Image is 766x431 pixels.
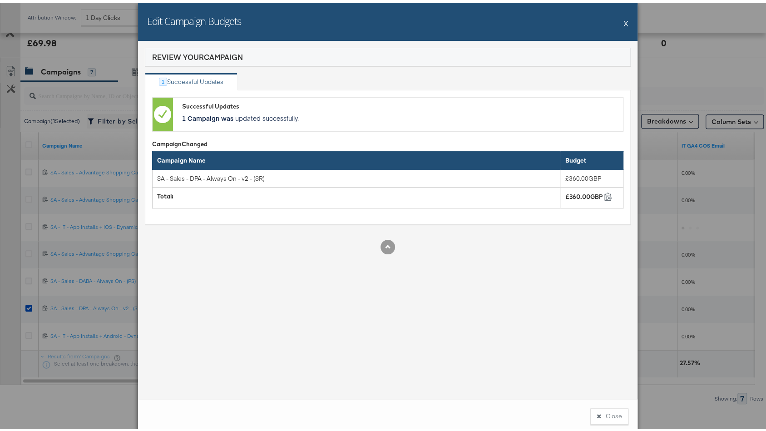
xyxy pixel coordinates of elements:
div: £360.00GBP [565,190,603,198]
button: Close [590,406,628,422]
p: updated successfully. [182,111,618,120]
div: 1 [159,75,167,83]
th: Budget [560,149,623,167]
button: X [623,11,628,30]
div: Review Your Campaign [152,49,243,59]
div: Successful Updates [167,75,223,84]
h2: Edit Campaign Budgets [147,11,241,25]
th: Campaign Name [152,149,560,167]
strong: 1 Campaign was [182,111,233,120]
div: Successful Updates [182,99,618,108]
div: Total: [157,189,556,198]
div: Campaign Changed [152,137,623,146]
div: SA - Sales - DPA - Always On - v2 - (SR) [157,172,520,180]
td: £360.00GBP [560,167,623,185]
